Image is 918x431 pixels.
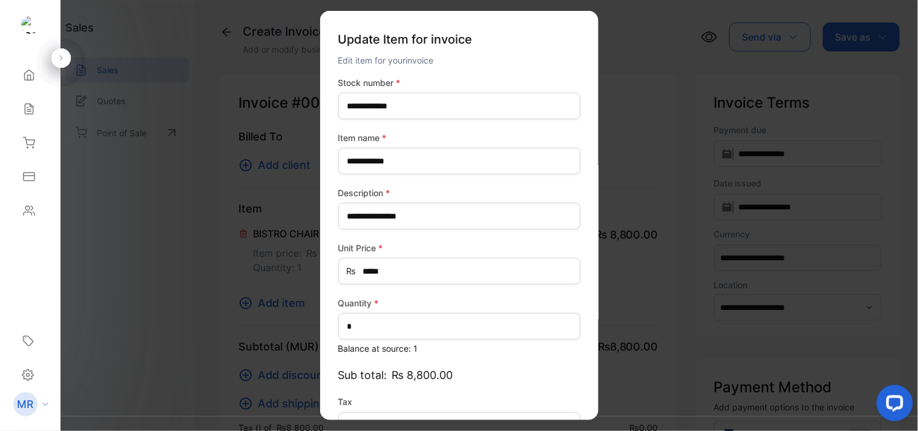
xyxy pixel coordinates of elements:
img: logo [21,16,39,34]
span: Edit item for your invoice [338,55,434,65]
label: Quantity [338,297,580,309]
span: ₨ [347,265,356,277]
label: Unit Price [338,242,580,254]
label: Item name [338,131,580,144]
p: Balance at source: 1 [338,342,580,355]
label: Description [338,186,580,199]
p: MR [18,396,34,412]
span: ₨ 8,800.00 [392,367,453,383]
p: Update Item for invoice [338,25,580,53]
label: Tax [338,395,580,408]
p: Sub total: [338,367,580,383]
label: Stock number [338,76,580,89]
iframe: LiveChat chat widget [867,380,918,431]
